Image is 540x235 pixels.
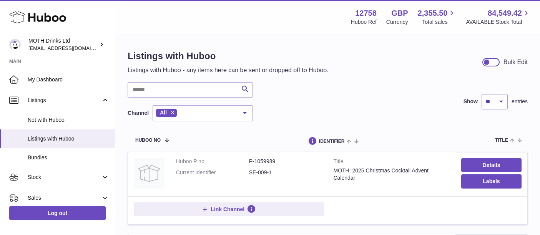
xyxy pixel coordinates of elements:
[134,158,164,189] img: MOTH: 2025 Christmas Cocktail Advent Calendar
[418,8,448,18] span: 2,355.50
[355,8,377,18] strong: 12758
[128,109,149,117] label: Channel
[422,18,456,26] span: Total sales
[28,135,109,142] span: Listings with Huboo
[28,45,113,51] span: [EMAIL_ADDRESS][DOMAIN_NAME]
[9,39,21,50] img: internalAdmin-12758@internal.huboo.com
[211,206,244,213] span: Link Channel
[134,202,324,216] button: Link Channel
[28,154,109,161] span: Bundles
[351,18,377,26] div: Huboo Ref
[334,158,450,167] strong: Title
[466,8,531,26] a: 84,549.42 AVAILABLE Stock Total
[28,76,109,83] span: My Dashboard
[176,169,249,176] dt: Current identifier
[28,174,101,181] span: Stock
[28,194,101,202] span: Sales
[135,138,161,143] span: Huboo no
[28,37,98,52] div: MOTH Drinks Ltd
[488,8,522,18] span: 84,549.42
[461,174,522,188] button: Labels
[334,167,450,182] div: MOTH: 2025 Christmas Cocktail Advent Calendar
[9,206,106,220] a: Log out
[512,98,528,105] span: entries
[128,66,329,74] p: Listings with Huboo - any items here can be sent or dropped off to Huboo.
[28,97,101,104] span: Listings
[28,116,109,124] span: Not with Huboo
[176,158,249,165] dt: Huboo P no
[461,158,522,172] a: Details
[503,58,528,66] div: Bulk Edit
[495,138,508,143] span: title
[466,18,531,26] span: AVAILABLE Stock Total
[386,18,408,26] div: Currency
[160,109,167,116] span: All
[319,139,345,144] span: identifier
[391,8,408,18] strong: GBP
[249,158,322,165] dd: P-1059989
[464,98,478,105] label: Show
[249,169,322,176] dd: SE-009-1
[418,8,457,26] a: 2,355.50 Total sales
[128,50,329,62] h1: Listings with Huboo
